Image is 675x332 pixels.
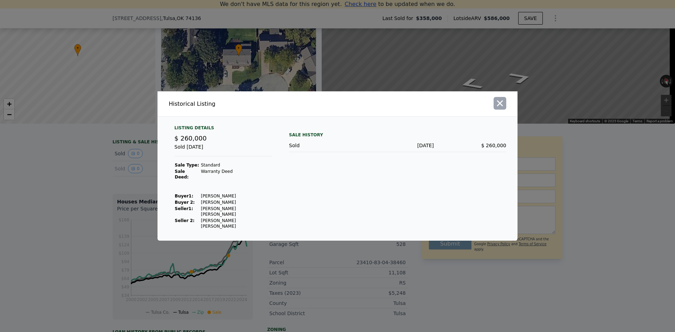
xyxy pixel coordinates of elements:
td: Standard [200,162,272,168]
td: [PERSON_NAME] [200,193,272,199]
td: [PERSON_NAME] [200,199,272,206]
span: $ 260,000 [481,143,506,148]
div: Sold [DATE] [174,143,272,156]
td: Warranty Deed [200,168,272,180]
strong: Seller 2: [175,218,194,223]
strong: Sale Type: [175,163,199,168]
td: [PERSON_NAME] [PERSON_NAME] [200,217,272,229]
span: $ 260,000 [174,135,207,142]
div: Historical Listing [169,100,335,108]
div: Sale History [289,131,506,139]
strong: Buyer 2: [175,200,195,205]
div: [DATE] [361,142,434,149]
div: Listing Details [174,125,272,134]
div: Sold [289,142,361,149]
strong: Seller 1 : [175,206,193,211]
td: [PERSON_NAME] [PERSON_NAME] [200,206,272,217]
strong: Sale Deed: [175,169,189,180]
strong: Buyer 1 : [175,194,193,198]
